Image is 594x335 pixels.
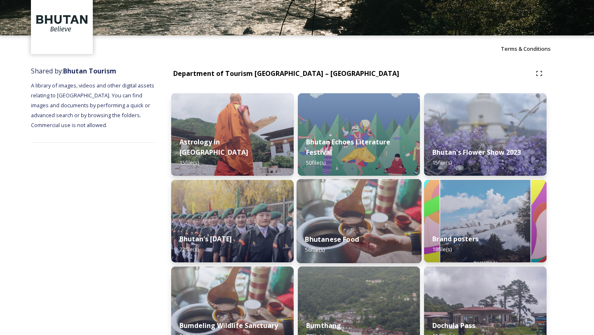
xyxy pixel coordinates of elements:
strong: Bumdeling Wildlife Sanctuary [179,321,278,330]
strong: Bhutan Tourism [63,66,116,75]
span: A library of images, videos and other digital assets relating to [GEOGRAPHIC_DATA]. You can find ... [31,82,156,129]
span: Terms & Conditions [501,45,551,52]
img: Bhutan%2520Flower%2520Show2.jpg [424,93,547,176]
img: Bhutan_Believe_800_1000_4.jpg [424,180,547,262]
span: Shared by: [31,66,116,75]
span: 18 file(s) [432,245,452,253]
span: 56 file(s) [305,246,325,253]
strong: Department of Tourism [GEOGRAPHIC_DATA] – [GEOGRAPHIC_DATA] [173,69,399,78]
img: Bhutan%2520Echoes7.jpg [298,93,420,176]
span: 22 file(s) [179,245,199,253]
span: 15 file(s) [179,159,199,166]
strong: Bhutan's [DATE] [179,234,232,243]
strong: Dochula Pass [432,321,475,330]
span: 50 file(s) [306,159,325,166]
img: Bhutan%2520National%2520Day10.jpg [171,180,294,262]
span: 15 file(s) [432,159,452,166]
img: Bumdeling%2520090723%2520by%2520Amp%2520Sripimanwat-4.jpg [297,179,422,263]
strong: Brand posters [432,234,478,243]
img: _SCH1465.jpg [171,93,294,176]
strong: Astrology in [GEOGRAPHIC_DATA] [179,137,248,157]
strong: Bhutan Echoes Literature Festival [306,137,390,157]
a: Terms & Conditions [501,44,563,54]
strong: Bumthang [306,321,341,330]
strong: Bhutan's Flower Show 2023 [432,148,521,157]
strong: Bhutanese Food [305,235,359,244]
